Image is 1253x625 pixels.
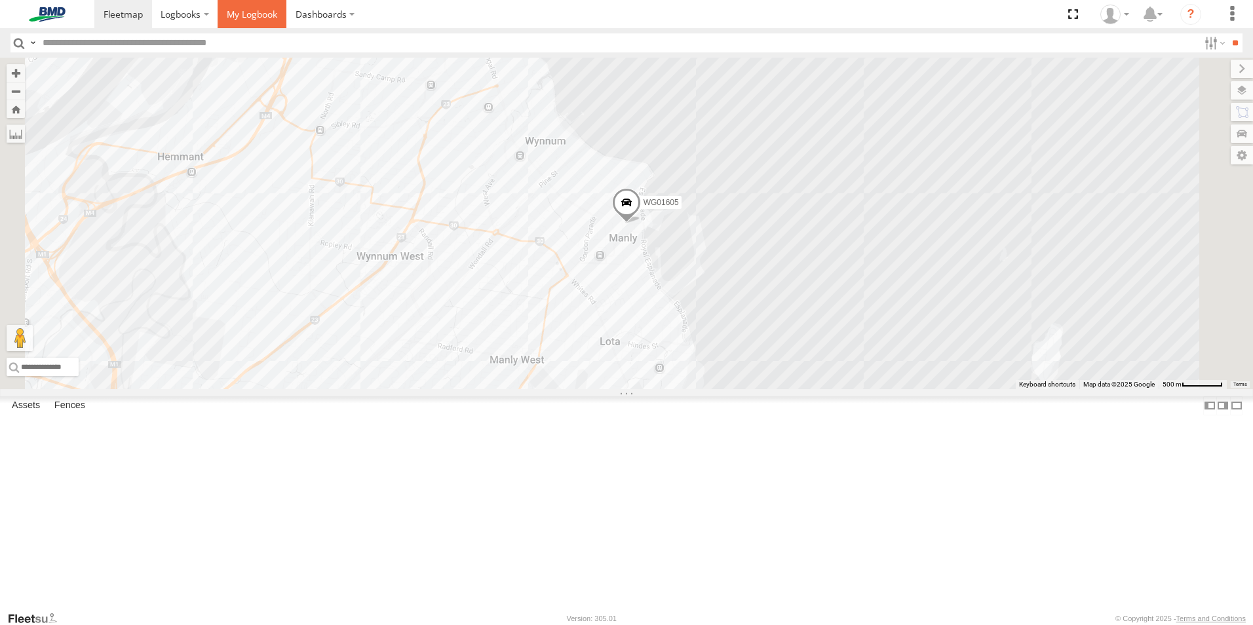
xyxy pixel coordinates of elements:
button: Zoom in [7,64,25,82]
span: WG01605 [644,198,679,207]
label: Map Settings [1231,146,1253,164]
label: Fences [48,396,92,415]
label: Hide Summary Table [1230,396,1243,415]
a: Terms [1233,382,1247,387]
label: Search Query [28,33,38,52]
i: ? [1180,4,1201,25]
label: Dock Summary Table to the Right [1216,396,1229,415]
label: Search Filter Options [1199,33,1227,52]
div: © Copyright 2025 - [1115,615,1246,622]
button: Keyboard shortcuts [1019,380,1075,389]
button: Zoom Home [7,100,25,118]
a: Visit our Website [7,612,67,625]
button: Map scale: 500 m per 59 pixels [1159,380,1227,389]
span: 500 m [1163,381,1182,388]
label: Assets [5,396,47,415]
div: Brendan Hannan [1096,5,1134,24]
button: Drag Pegman onto the map to open Street View [7,325,33,351]
label: Dock Summary Table to the Left [1203,396,1216,415]
span: Map data ©2025 Google [1083,381,1155,388]
div: Version: 305.01 [567,615,617,622]
button: Zoom out [7,82,25,100]
a: Terms and Conditions [1176,615,1246,622]
label: Measure [7,124,25,143]
img: bmd-logo.svg [13,7,81,22]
